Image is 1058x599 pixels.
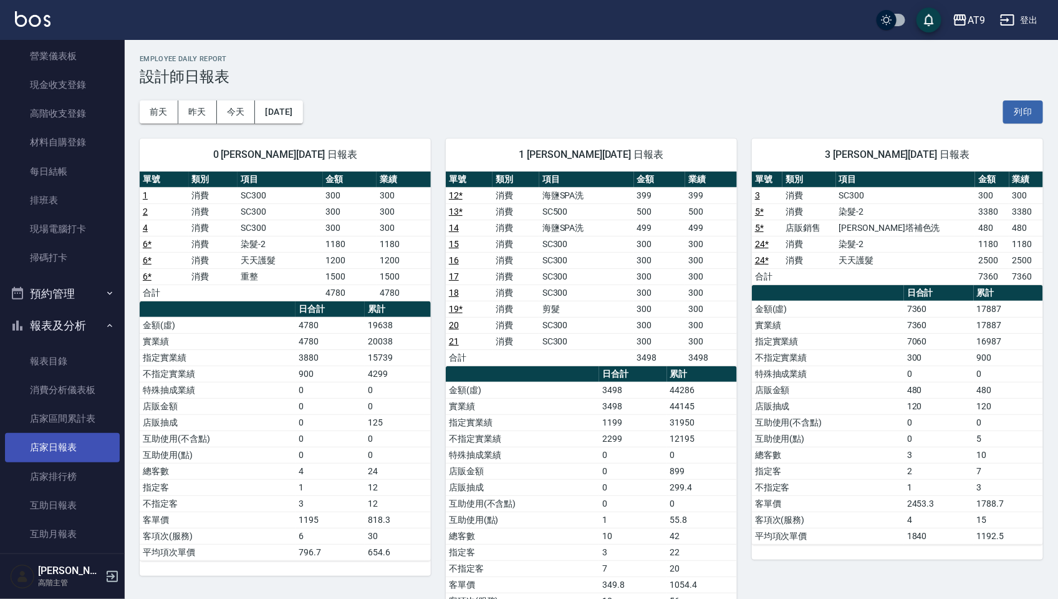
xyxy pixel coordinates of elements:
td: 120 [974,398,1044,414]
th: 類別 [493,172,539,188]
td: 2299 [599,431,667,447]
td: 12 [365,495,431,512]
th: 項目 [238,172,322,188]
a: 現金收支登錄 [5,71,120,99]
td: 不指定客 [140,495,296,512]
td: SC300 [539,317,634,333]
td: 1054.4 [667,577,737,593]
td: 3498 [599,382,667,398]
a: 2 [143,207,148,217]
th: 類別 [189,172,238,188]
td: SC300 [539,236,634,252]
td: 31950 [667,414,737,431]
td: 客單價 [446,577,599,593]
img: Person [10,564,35,589]
td: 消費 [493,268,539,285]
td: 300 [685,317,737,333]
th: 金額 [634,172,686,188]
td: 不指定實業績 [446,431,599,447]
td: 不指定實業績 [140,366,296,382]
td: 3 [296,495,364,512]
td: 1200 [323,252,377,268]
td: 818.3 [365,512,431,528]
td: 消費 [493,203,539,220]
td: 3 [904,447,973,463]
td: 0 [904,431,973,447]
td: 店販金額 [140,398,296,414]
a: 店家排行榜 [5,462,120,491]
a: 店家日報表 [5,433,120,462]
td: 染髮-2 [836,203,976,220]
td: 300 [634,268,686,285]
td: 300 [685,236,737,252]
td: 剪髮 [539,301,634,317]
a: 17 [449,271,459,281]
th: 單號 [446,172,493,188]
td: 300 [685,268,737,285]
span: 0 [PERSON_NAME][DATE] 日報表 [155,149,416,161]
td: 天天護髮 [238,252,322,268]
td: SC300 [238,187,322,203]
td: 消費 [493,301,539,317]
td: 10 [599,528,667,544]
td: 500 [634,203,686,220]
a: 4 [143,223,148,233]
td: 消費 [493,285,539,301]
th: 項目 [539,172,634,188]
td: 互助使用(不含點) [752,414,904,431]
td: 4780 [296,317,364,333]
td: 0 [296,414,364,431]
td: 125 [365,414,431,431]
td: 499 [685,220,737,236]
td: 42 [667,528,737,544]
a: 21 [449,336,459,346]
td: 6 [296,528,364,544]
td: 消費 [493,333,539,349]
td: SC500 [539,203,634,220]
td: [PERSON_NAME]塔補色洗 [836,220,976,236]
td: 0 [974,366,1044,382]
a: 20 [449,320,459,330]
td: 3498 [685,349,737,366]
button: 預約管理 [5,278,120,310]
td: 44286 [667,382,737,398]
td: SC300 [539,285,634,301]
td: 300 [634,317,686,333]
td: 1192.5 [974,528,1044,544]
td: 客項次(服務) [752,512,904,528]
td: 0 [904,366,973,382]
td: 店販金額 [752,382,904,398]
td: 15739 [365,349,431,366]
td: 0 [296,447,364,463]
td: 5 [974,431,1044,447]
table: a dense table [140,301,431,561]
td: 客單價 [752,495,904,512]
td: 消費 [189,252,238,268]
td: 2500 [975,252,1009,268]
td: 399 [634,187,686,203]
td: 17887 [974,317,1044,333]
td: 0 [365,398,431,414]
th: 累計 [974,285,1044,301]
td: 0 [365,447,431,463]
a: 互助月報表 [5,520,120,548]
td: 互助使用(不含點) [140,431,296,447]
td: 染髮-2 [238,236,322,252]
td: 金額(虛) [446,382,599,398]
td: 300 [904,349,973,366]
td: 24 [365,463,431,479]
td: 7360 [975,268,1009,285]
td: 互助使用(點) [752,431,904,447]
button: 登出 [995,9,1043,32]
td: 300 [634,236,686,252]
td: 44145 [667,398,737,414]
table: a dense table [752,285,1043,545]
a: 報表目錄 [5,347,120,376]
td: 3880 [296,349,364,366]
td: 19638 [365,317,431,333]
td: 金額(虛) [752,301,904,317]
td: 1195 [296,512,364,528]
th: 金額 [975,172,1009,188]
a: 18 [449,288,459,298]
td: SC300 [539,252,634,268]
